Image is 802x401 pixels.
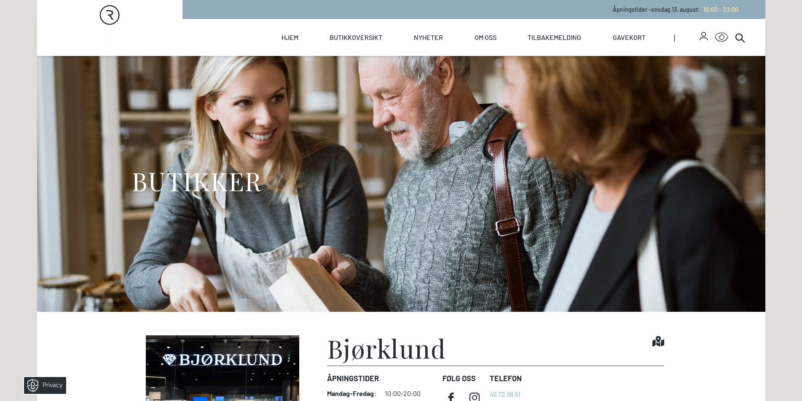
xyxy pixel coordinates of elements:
dt: FØLG OSS [443,373,483,384]
p: Åpningstider - onsdag 13. august : [613,5,738,14]
h1: Bjørklund [327,335,446,361]
span: 10:00 - 20:00 [703,6,738,13]
a: Butikkoversikt [330,19,382,56]
a: Hjem [282,19,298,56]
a: 10:00 - 20:00 [700,6,738,13]
a: Tilbakemelding [528,19,581,56]
a: Gavekort [613,19,646,56]
dt: Åpningstider [327,373,436,384]
a: Nyheter [414,19,443,56]
span: | [674,19,700,56]
a: Om oss [475,19,496,56]
dd: 10:00-20:00 [385,389,436,398]
h1: BUTIKKER [131,165,262,197]
dt: Telefon [490,373,522,384]
a: 45 72 98 91 [490,390,520,398]
iframe: Manage Preferences [8,374,77,397]
button: Open Accessibility Menu [715,31,728,44]
dt: Mandag - Fredag : [327,389,376,398]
